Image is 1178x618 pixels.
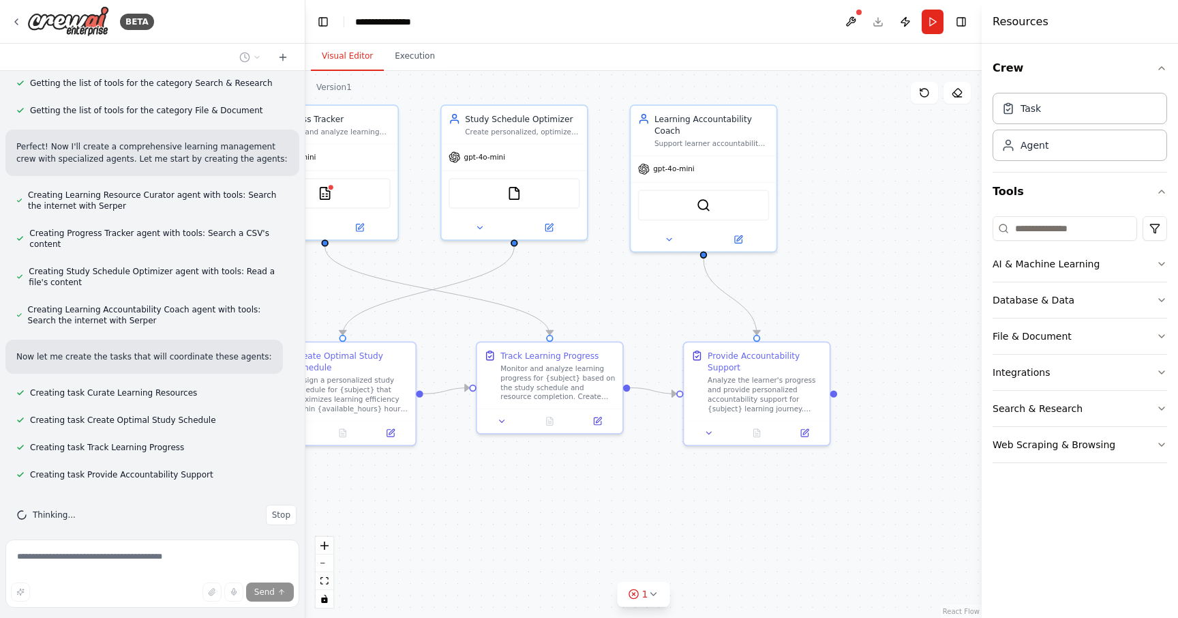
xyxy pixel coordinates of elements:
span: Getting the list of tools for the category File & Document [30,105,262,116]
span: Creating Study Schedule Optimizer agent with tools: Read a file's content [29,266,288,288]
g: Edge from c4e39cc0-1672-41fb-9359-c256ac3c7e31 to 0e3f120f-032c-46f6-9766-a35ccd396008 [319,247,556,335]
div: Crew [993,87,1167,172]
span: gpt-4o-mini [653,164,695,174]
button: Upload files [202,583,222,602]
a: React Flow attribution [943,608,980,615]
div: BETA [120,14,154,30]
div: Study Schedule OptimizerCreate personalized, optimized study schedules for {subject} that account... [440,104,588,241]
span: Creating task Create Optimal Study Schedule [30,415,216,426]
button: Visual Editor [311,42,384,71]
button: Execution [384,42,446,71]
button: Tools [993,173,1167,211]
div: Analyze the learner's progress and provide personalized accountability support for {subject} lear... [708,376,822,414]
span: Creating task Track Learning Progress [30,442,184,453]
span: Creating task Curate Learning Resources [30,387,197,398]
span: Getting the list of tools for the category Search & Research [30,78,273,89]
span: Thinking... [33,510,76,520]
g: Edge from aa48aabf-be43-4fe2-8c84-85ba125786c4 to 550aea40-8e51-45a7-85df-b790d30e37da [697,259,762,335]
span: gpt-4o-mini [464,153,506,162]
g: Edge from 096921dc-0081-4d88-9cee-5508462f8ba8 to 34b0c50a-d31b-459e-8a11-1dcf95cded0d [337,247,520,335]
div: Provide Accountability Support [708,350,822,374]
button: Open in side panel [326,220,393,235]
div: Create Optimal Study ScheduleDesign a personalized study schedule for {subject} that maximizes le... [269,341,417,446]
button: 1 [618,582,670,607]
span: 1 [642,587,648,601]
div: Integrations [993,366,1050,379]
div: Create Optimal Study Schedule [294,350,408,374]
button: Start a new chat [272,49,294,65]
button: Search & Research [993,391,1167,426]
button: Hide right sidebar [952,12,971,31]
button: toggle interactivity [316,590,333,608]
div: Monitor and analyze learning progress across {subject}, track completion rates, identify learning... [276,127,391,136]
button: Open in side panel [784,426,825,440]
div: Version 1 [316,82,352,93]
span: gpt-4o-mini [275,153,316,162]
div: Database & Data [993,293,1074,307]
h4: Resources [993,14,1048,30]
button: Switch to previous chat [234,49,267,65]
img: FileReadTool [507,186,522,201]
img: Logo [27,6,109,37]
div: Web Scraping & Browsing [993,438,1115,452]
g: Edge from 0e3f120f-032c-46f6-9766-a35ccd396008 to 550aea40-8e51-45a7-85df-b790d30e37da [630,382,676,400]
button: Open in side panel [515,220,582,235]
span: Creating Progress Tracker agent with tools: Search a CSV's content [29,228,288,250]
div: Tools [993,211,1167,474]
button: AI & Machine Learning [993,246,1167,282]
p: Perfect! Now I'll create a comprehensive learning management crew with specialized agents. Let me... [16,141,288,165]
span: Creating Learning Resource Curator agent with tools: Search the internet with Serper [28,190,288,211]
button: Open in side panel [577,414,618,428]
div: AI & Machine Learning [993,257,1100,271]
span: Creating Learning Accountability Coach agent with tools: Search the internet with Serper [28,304,288,326]
div: Monitor and analyze learning progress for {subject} based on the study schedule and resource comp... [500,364,615,402]
button: zoom out [316,555,333,572]
div: File & Document [993,329,1072,343]
button: File & Document [993,319,1167,354]
nav: breadcrumb [355,15,425,29]
button: No output available [318,426,367,440]
div: Track Learning Progress [500,350,599,362]
div: Track Learning ProgressMonitor and analyze learning progress for {subject} based on the study sch... [476,341,624,434]
span: Creating task Provide Accountability Support [30,469,213,480]
div: Design a personalized study schedule for {subject} that maximizes learning efficiency within {ava... [294,376,408,414]
button: Database & Data [993,282,1167,318]
button: Integrations [993,355,1167,390]
button: zoom in [316,537,333,555]
span: Stop [272,510,290,520]
g: Edge from 34b0c50a-d31b-459e-8a11-1dcf95cded0d to 0e3f120f-032c-46f6-9766-a35ccd396008 [423,382,470,400]
p: Now let me create the tasks that will coordinate these agents: [16,351,272,363]
button: No output available [731,426,781,440]
div: Learning Accountability CoachSupport learner accountability and motivation for {subject} by provi... [630,104,778,252]
span: Send [254,587,275,598]
div: Agent [1021,138,1048,152]
button: Send [246,583,294,602]
button: Open in side panel [370,426,411,440]
button: Stop [266,505,297,525]
div: React Flow controls [316,537,333,608]
div: Create personalized, optimized study schedules for {subject} that account for {available_hours} p... [465,127,579,136]
button: Crew [993,49,1167,87]
div: Progress TrackerMonitor and analyze learning progress across {subject}, track completion rates, i... [251,104,399,241]
button: No output available [525,414,575,428]
div: Support learner accountability and motivation for {subject} by providing regular check-ins, miles... [654,139,769,149]
div: Learning Accountability Coach [654,113,769,136]
button: Web Scraping & Browsing [993,427,1167,462]
div: Progress Tracker [276,113,391,124]
div: Search & Research [993,402,1083,415]
img: SerperDevTool [697,198,711,212]
button: Hide left sidebar [314,12,333,31]
img: CSVSearchTool [318,186,332,201]
button: Open in side panel [705,233,772,247]
button: fit view [316,572,333,590]
button: Improve this prompt [11,583,30,602]
div: Study Schedule Optimizer [465,113,579,124]
button: Click to speak your automation idea [224,583,243,602]
div: Task [1021,102,1041,115]
div: Provide Accountability SupportAnalyze the learner's progress and provide personalized accountabil... [683,341,831,446]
